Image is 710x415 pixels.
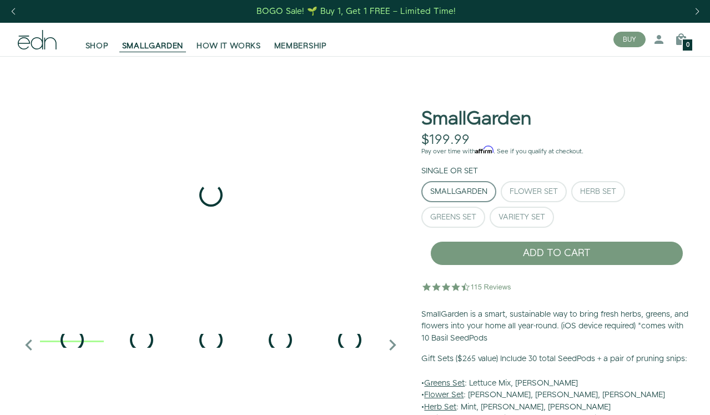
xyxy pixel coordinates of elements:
[424,378,465,389] u: Greens Set
[18,334,40,356] i: Previous slide
[197,41,260,52] span: HOW IT WORKS
[268,27,334,52] a: MEMBERSHIP
[274,41,327,52] span: MEMBERSHIP
[421,353,687,364] b: Gift Sets ($265 value) Include 30 total SeedPods + a pair of pruning snips:
[179,339,243,342] div: 3 / 6
[421,181,496,202] button: SmallGarden
[421,166,478,177] label: Single or Set
[318,339,381,342] div: 5 / 6
[248,339,312,342] div: 4 / 6
[85,41,109,52] span: SHOP
[510,188,558,196] div: Flower Set
[613,32,646,47] button: BUY
[424,402,456,413] u: Herb Set
[424,389,464,401] u: Flower Set
[421,132,470,148] div: $199.99
[115,27,190,52] a: SMALLGARDEN
[190,27,267,52] a: HOW IT WORKS
[122,41,184,52] span: SMALLGARDEN
[501,181,567,202] button: Flower Set
[421,309,692,345] p: SmallGarden is a smart, sustainable way to bring fresh herbs, greens, and flowers into your home ...
[430,188,487,196] div: SmallGarden
[421,147,692,157] p: Pay over time with . See if you qualify at checkout.
[686,42,689,48] span: 0
[421,276,513,298] img: 4.5 star rating
[40,339,104,342] div: 1 / 6
[256,6,456,17] div: BOGO Sale! 🌱 Buy 1, Get 1 FREE – Limited Time!
[79,27,115,52] a: SHOP
[381,334,404,356] i: Next slide
[430,241,683,266] button: ADD TO CART
[490,207,554,228] button: Variety Set
[571,181,625,202] button: Herb Set
[255,3,457,20] a: BOGO Sale! 🌱 Buy 1, Get 1 FREE – Limited Time!
[109,339,173,342] div: 2 / 6
[580,188,616,196] div: Herb Set
[430,213,476,221] div: Greens Set
[18,56,404,334] div: 1 / 6
[475,146,494,154] span: Affirm
[421,207,485,228] button: Greens Set
[421,109,531,129] h1: SmallGarden
[498,213,545,221] div: Variety Set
